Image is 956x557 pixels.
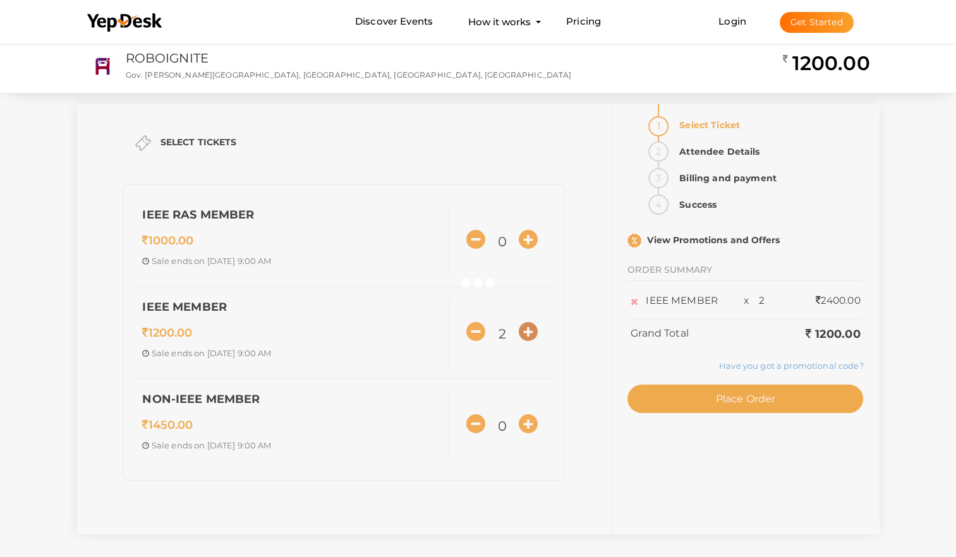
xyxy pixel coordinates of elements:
[566,10,601,33] a: Pricing
[126,69,604,80] p: Gov. [PERSON_NAME][GEOGRAPHIC_DATA], [GEOGRAPHIC_DATA], [GEOGRAPHIC_DATA], [GEOGRAPHIC_DATA]
[780,12,854,33] button: Get Started
[89,53,117,81] img: RSPMBPJE_small.png
[126,51,209,66] a: ROBOIGNITE
[718,15,746,27] a: Login
[783,51,869,76] h2: 1200.00
[355,10,433,33] a: Discover Events
[464,10,535,33] button: How it works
